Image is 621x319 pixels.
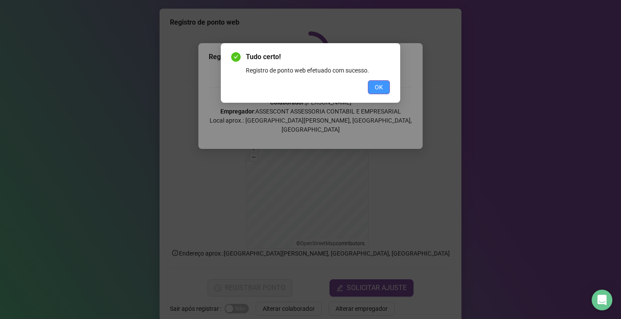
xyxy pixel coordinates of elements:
span: check-circle [231,52,241,62]
button: OK [368,80,390,94]
div: Registro de ponto web efetuado com sucesso. [246,66,390,75]
div: Open Intercom Messenger [592,290,612,310]
span: OK [375,82,383,92]
span: Tudo certo! [246,52,390,62]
